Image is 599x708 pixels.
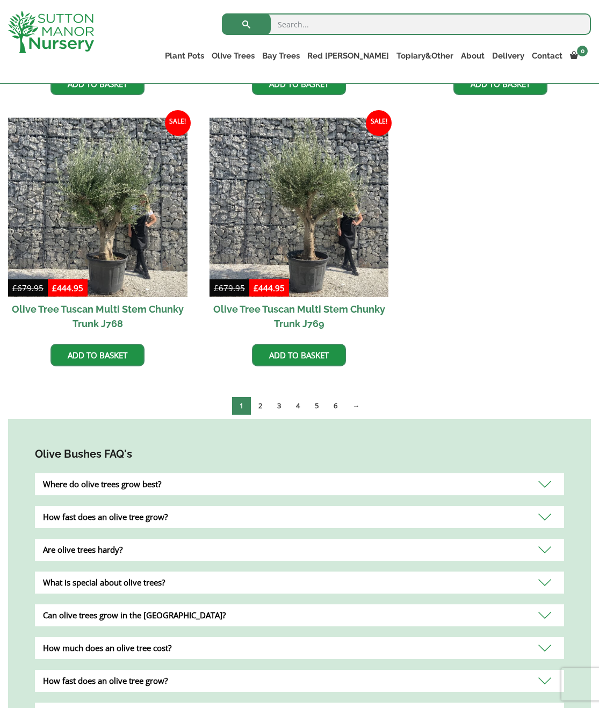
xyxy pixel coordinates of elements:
[528,48,566,63] a: Contact
[210,118,389,297] img: Olive Tree Tuscan Multi Stem Chunky Trunk J769
[35,446,564,463] h4: Olive Bushes FAQ's
[35,670,564,692] div: How fast does an olive tree grow?
[210,297,389,336] h2: Olive Tree Tuscan Multi Stem Chunky Trunk J769
[12,283,17,293] span: £
[35,604,564,626] div: Can olive trees grow in the [GEOGRAPHIC_DATA]?
[345,397,367,415] a: →
[52,283,83,293] bdi: 444.95
[254,283,258,293] span: £
[208,48,258,63] a: Olive Trees
[165,110,191,136] span: Sale!
[258,48,304,63] a: Bay Trees
[35,473,564,495] div: Where do olive trees grow best?
[577,46,588,56] span: 0
[366,110,392,136] span: Sale!
[307,397,326,415] a: Page 5
[35,572,564,594] div: What is special about olive trees?
[8,11,94,53] img: logo
[232,397,251,415] span: Page 1
[453,73,547,95] a: Add to basket: “Olive Tree Tuscan Multi Stem Chunky Trunk J771”
[12,283,44,293] bdi: 679.95
[35,539,564,561] div: Are olive trees hardy?
[252,344,346,366] a: Add to basket: “Olive Tree Tuscan Multi Stem Chunky Trunk J769”
[457,48,488,63] a: About
[35,506,564,528] div: How fast does an olive tree grow?
[566,48,591,63] a: 0
[8,118,187,336] a: Sale! Olive Tree Tuscan Multi Stem Chunky Trunk J768
[288,397,307,415] a: Page 4
[8,396,591,419] nav: Product Pagination
[222,13,591,35] input: Search...
[8,118,187,297] img: Olive Tree Tuscan Multi Stem Chunky Trunk J768
[251,397,270,415] a: Page 2
[393,48,457,63] a: Topiary&Other
[270,397,288,415] a: Page 3
[52,283,57,293] span: £
[214,283,219,293] span: £
[210,118,389,336] a: Sale! Olive Tree Tuscan Multi Stem Chunky Trunk J769
[35,637,564,659] div: How much does an olive tree cost?
[214,283,245,293] bdi: 679.95
[252,73,346,95] a: Add to basket: “Olive Tree Tuscan Multi Stem Chunky Trunk XXL J774”
[50,344,145,366] a: Add to basket: “Olive Tree Tuscan Multi Stem Chunky Trunk J768”
[304,48,393,63] a: Red [PERSON_NAME]
[161,48,208,63] a: Plant Pots
[50,73,145,95] a: Add to basket: “Olive Tree Tuscan Multi Stem Chunky Trunk XXL J781”
[254,283,285,293] bdi: 444.95
[488,48,528,63] a: Delivery
[8,297,187,336] h2: Olive Tree Tuscan Multi Stem Chunky Trunk J768
[326,397,345,415] a: Page 6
